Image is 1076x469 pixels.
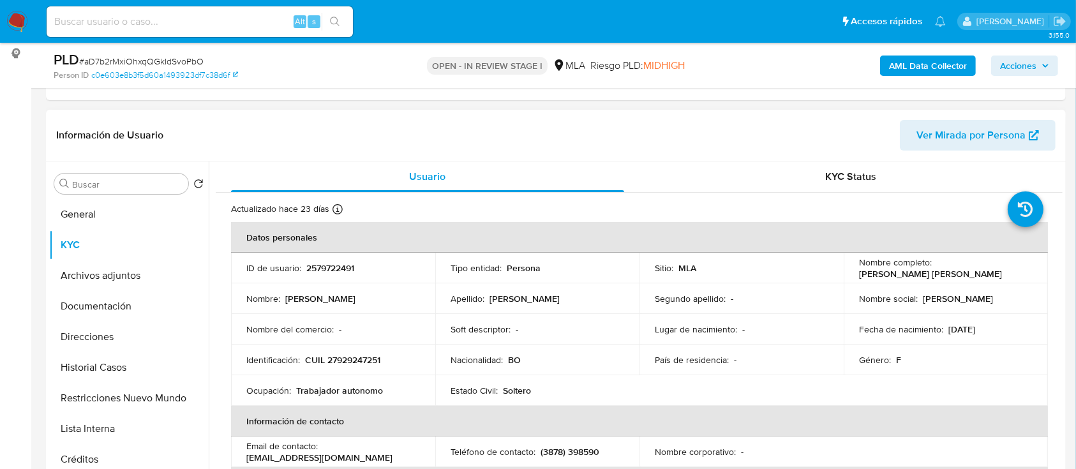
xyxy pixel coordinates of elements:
[49,383,209,413] button: Restricciones Nuevo Mundo
[49,413,209,444] button: Lista Interna
[900,120,1056,151] button: Ver Mirada por Persona
[49,291,209,322] button: Documentación
[976,15,1049,27] p: marielabelen.cragno@mercadolibre.com
[655,293,726,304] p: Segundo apellido :
[59,179,70,189] button: Buscar
[231,203,329,215] p: Actualizado hace 23 días
[451,293,484,304] p: Apellido :
[246,440,318,452] p: Email de contacto :
[409,169,445,184] span: Usuario
[489,293,560,304] p: [PERSON_NAME]
[859,354,891,366] p: Género :
[295,15,305,27] span: Alt
[1000,56,1036,76] span: Acciones
[231,222,1048,253] th: Datos personales
[655,324,737,335] p: Lugar de nacimiento :
[231,406,1048,436] th: Información de contacto
[590,59,685,73] span: Riesgo PLD:
[1053,15,1066,28] a: Salir
[741,446,743,458] p: -
[305,354,380,366] p: CUIL 27929247251
[91,70,238,81] a: c0e603e8b3f5d60a1493923df7c38d6f
[655,354,729,366] p: País de residencia :
[889,56,967,76] b: AML Data Collector
[427,57,548,75] p: OPEN - IN REVIEW STAGE I
[655,262,673,274] p: Sitio :
[306,262,354,274] p: 2579722491
[731,293,733,304] p: -
[246,452,392,463] p: [EMAIL_ADDRESS][DOMAIN_NAME]
[79,55,204,68] span: # aD7b2rMxiOhxqQGkIdSvoPbO
[54,70,89,81] b: Person ID
[825,169,876,184] span: KYC Status
[451,262,502,274] p: Tipo entidad :
[880,56,976,76] button: AML Data Collector
[1049,30,1070,40] span: 3.155.0
[49,322,209,352] button: Direcciones
[246,324,334,335] p: Nombre del comercio :
[451,385,498,396] p: Estado Civil :
[246,385,291,396] p: Ocupación :
[503,385,531,396] p: Soltero
[507,262,541,274] p: Persona
[246,262,301,274] p: ID de usuario :
[516,324,518,335] p: -
[49,230,209,260] button: KYC
[312,15,316,27] span: s
[643,58,685,73] span: MIDHIGH
[948,324,975,335] p: [DATE]
[339,324,341,335] p: -
[246,293,280,304] p: Nombre :
[655,446,736,458] p: Nombre corporativo :
[916,120,1026,151] span: Ver Mirada por Persona
[451,354,503,366] p: Nacionalidad :
[541,446,599,458] p: (3878) 398590
[859,324,943,335] p: Fecha de nacimiento :
[49,199,209,230] button: General
[859,293,918,304] p: Nombre social :
[285,293,355,304] p: [PERSON_NAME]
[49,352,209,383] button: Historial Casos
[72,179,183,190] input: Buscar
[859,268,1002,279] p: [PERSON_NAME] [PERSON_NAME]
[49,260,209,291] button: Archivos adjuntos
[678,262,696,274] p: MLA
[56,129,163,142] h1: Información de Usuario
[553,59,585,73] div: MLA
[451,324,511,335] p: Soft descriptor :
[451,446,535,458] p: Teléfono de contacto :
[991,56,1058,76] button: Acciones
[734,354,736,366] p: -
[193,179,204,193] button: Volver al orden por defecto
[54,49,79,70] b: PLD
[935,16,946,27] a: Notificaciones
[246,354,300,366] p: Identificación :
[859,257,932,268] p: Nombre completo :
[47,13,353,30] input: Buscar usuario o caso...
[322,13,348,31] button: search-icon
[851,15,922,28] span: Accesos rápidos
[742,324,745,335] p: -
[896,354,901,366] p: F
[923,293,993,304] p: [PERSON_NAME]
[508,354,521,366] p: BO
[296,385,383,396] p: Trabajador autonomo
